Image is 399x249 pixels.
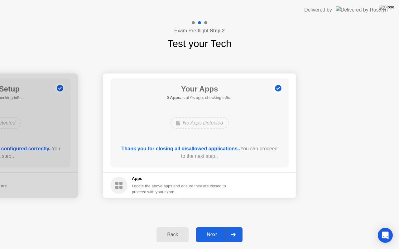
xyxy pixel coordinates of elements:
[167,36,232,51] h1: Test your Tech
[156,227,189,242] button: Back
[196,227,243,242] button: Next
[166,95,180,100] b: 0 Apps
[122,146,240,151] b: Thank you for closing all disallowed applications..
[119,145,280,160] div: You can proceed to the next step..
[378,228,393,243] div: Open Intercom Messenger
[170,117,228,129] div: No Apps Detected
[336,6,388,13] img: Delivered by Rosalyn
[198,232,226,237] div: Next
[166,95,232,101] h5: as of 0s ago, checking in5s..
[132,183,226,195] div: Locate the above apps and ensure they are closed to proceed with your exam.
[210,28,225,33] b: Step 2
[174,27,225,35] h4: Exam Pre-flight:
[158,232,187,237] div: Back
[304,6,332,14] div: Delivered by
[379,5,394,10] img: Close
[166,83,232,95] h1: Your Apps
[132,176,226,182] h5: Apps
